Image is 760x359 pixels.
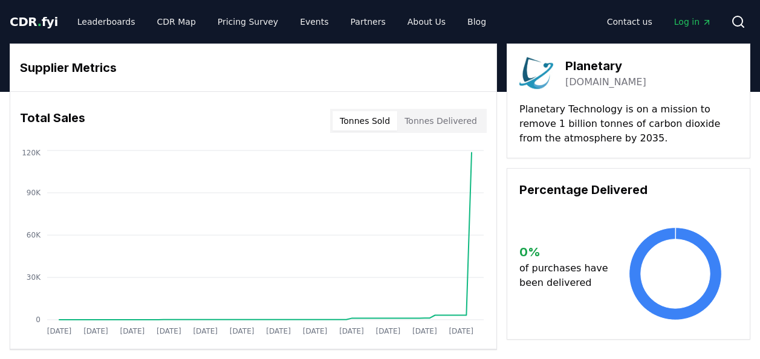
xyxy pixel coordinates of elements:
[27,273,41,282] tspan: 30K
[565,75,646,89] a: [DOMAIN_NAME]
[22,149,41,157] tspan: 120K
[339,327,364,335] tspan: [DATE]
[597,11,721,33] nav: Main
[20,109,85,133] h3: Total Sales
[10,13,58,30] a: CDR.fyi
[47,327,72,335] tspan: [DATE]
[148,11,206,33] a: CDR Map
[157,327,181,335] tspan: [DATE]
[397,111,484,131] button: Tonnes Delivered
[597,11,662,33] a: Contact us
[193,327,218,335] tspan: [DATE]
[565,57,646,75] h3: Planetary
[27,189,41,197] tspan: 90K
[458,11,496,33] a: Blog
[120,327,145,335] tspan: [DATE]
[303,327,328,335] tspan: [DATE]
[398,11,455,33] a: About Us
[27,231,41,239] tspan: 60K
[208,11,288,33] a: Pricing Survey
[449,327,473,335] tspan: [DATE]
[664,11,721,33] a: Log in
[83,327,108,335] tspan: [DATE]
[68,11,145,33] a: Leaderboards
[674,16,712,28] span: Log in
[341,11,395,33] a: Partners
[376,327,401,335] tspan: [DATE]
[519,56,553,90] img: Planetary-logo
[519,181,738,199] h3: Percentage Delivered
[519,261,613,290] p: of purchases have been delivered
[519,243,613,261] h3: 0 %
[68,11,496,33] nav: Main
[290,11,338,33] a: Events
[333,111,397,131] button: Tonnes Sold
[36,315,41,324] tspan: 0
[37,15,42,29] span: .
[519,102,738,146] p: Planetary Technology is on a mission to remove 1 billion tonnes of carbon dioxide from the atmosp...
[20,59,487,77] h3: Supplier Metrics
[10,15,58,29] span: CDR fyi
[266,327,291,335] tspan: [DATE]
[412,327,437,335] tspan: [DATE]
[230,327,255,335] tspan: [DATE]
